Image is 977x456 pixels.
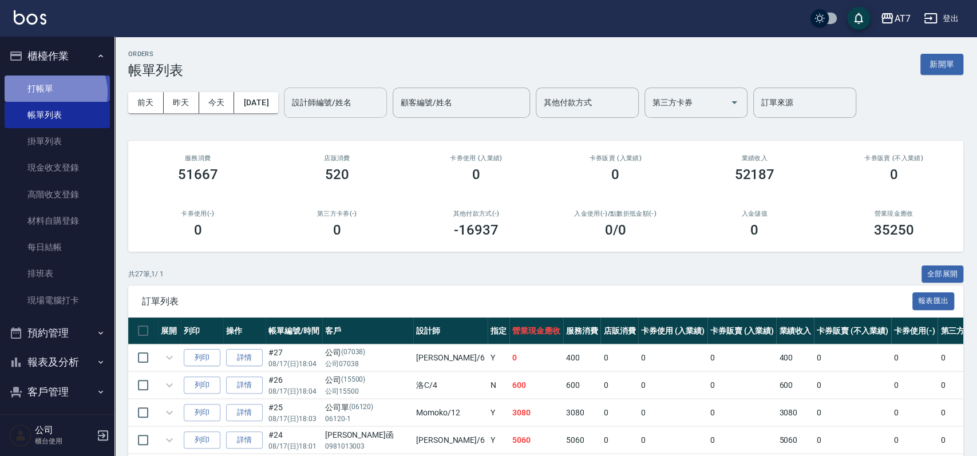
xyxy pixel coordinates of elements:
[776,344,814,371] td: 400
[266,427,322,454] td: #24
[413,372,488,399] td: 洛C /4
[707,372,777,399] td: 0
[420,210,532,217] h2: 其他付款方式(-)
[488,427,509,454] td: Y
[194,222,202,238] h3: 0
[266,399,322,426] td: #25
[638,399,707,426] td: 0
[413,318,488,344] th: 設計師
[268,441,319,451] p: 08/17 (日) 18:01
[891,399,938,426] td: 0
[420,154,532,162] h2: 卡券使用 (入業績)
[699,210,810,217] h2: 入金儲值
[509,344,563,371] td: 0
[838,154,950,162] h2: 卡券販賣 (不入業績)
[9,424,32,447] img: Person
[5,406,110,436] button: 員工及薪資
[5,347,110,377] button: 報表及分析
[921,265,964,283] button: 全部展開
[325,347,410,359] div: 公司
[5,154,110,181] a: 現金收支登錄
[349,402,374,414] p: (06120)
[912,295,955,306] a: 報表匯出
[638,427,707,454] td: 0
[184,376,220,394] button: 列印
[509,427,563,454] td: 5060
[488,399,509,426] td: Y
[472,166,480,183] h3: 0
[891,427,938,454] td: 0
[341,347,366,359] p: (07038)
[699,154,810,162] h2: 業績收入
[876,7,915,30] button: AT7
[638,318,707,344] th: 卡券使用 (入業績)
[325,441,410,451] p: 0981013003
[847,7,870,30] button: save
[128,269,164,279] p: 共 27 筆, 1 / 1
[35,436,93,446] p: 櫃台使用
[563,344,601,371] td: 400
[776,372,814,399] td: 600
[814,427,891,454] td: 0
[563,399,601,426] td: 3080
[5,234,110,260] a: 每日結帳
[600,427,638,454] td: 0
[563,427,601,454] td: 5060
[776,427,814,454] td: 5060
[912,292,955,310] button: 報表匯出
[325,386,410,396] p: 公司15500
[268,386,319,396] p: 08/17 (日) 18:04
[891,318,938,344] th: 卡券使用(-)
[158,318,181,344] th: 展開
[325,429,410,441] div: [PERSON_NAME]函
[268,359,319,369] p: 08/17 (日) 18:04
[142,296,912,307] span: 訂單列表
[281,154,393,162] h2: 店販消費
[14,10,46,25] img: Logo
[325,374,410,386] div: 公司
[707,427,777,454] td: 0
[181,318,223,344] th: 列印
[894,11,910,26] div: AT7
[454,222,499,238] h3: -16937
[488,372,509,399] td: N
[325,166,349,183] h3: 520
[776,318,814,344] th: 業績收入
[734,166,774,183] h3: 52187
[333,222,341,238] h3: 0
[563,318,601,344] th: 服務消費
[600,372,638,399] td: 0
[563,372,601,399] td: 600
[5,208,110,234] a: 材料自購登錄
[341,374,366,386] p: (15500)
[266,344,322,371] td: #27
[920,58,963,69] a: 新開單
[266,372,322,399] td: #26
[325,359,410,369] p: 公司07038
[128,62,183,78] h3: 帳單列表
[5,181,110,208] a: 高階收支登錄
[268,414,319,424] p: 08/17 (日) 18:03
[638,372,707,399] td: 0
[509,399,563,426] td: 3080
[776,399,814,426] td: 3080
[814,399,891,426] td: 0
[142,210,254,217] h2: 卡券使用(-)
[413,427,488,454] td: [PERSON_NAME] /6
[413,344,488,371] td: [PERSON_NAME] /6
[611,166,619,183] h3: 0
[322,318,413,344] th: 客戶
[325,402,410,414] div: 公司單
[920,54,963,75] button: 新開單
[559,210,671,217] h2: 入金使用(-) /點數折抵金額(-)
[234,92,278,113] button: [DATE]
[226,404,263,422] a: 詳情
[226,349,263,367] a: 詳情
[5,102,110,128] a: 帳單列表
[725,93,743,112] button: Open
[750,222,758,238] h3: 0
[164,92,199,113] button: 昨天
[5,377,110,407] button: 客戶管理
[891,344,938,371] td: 0
[889,166,897,183] h3: 0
